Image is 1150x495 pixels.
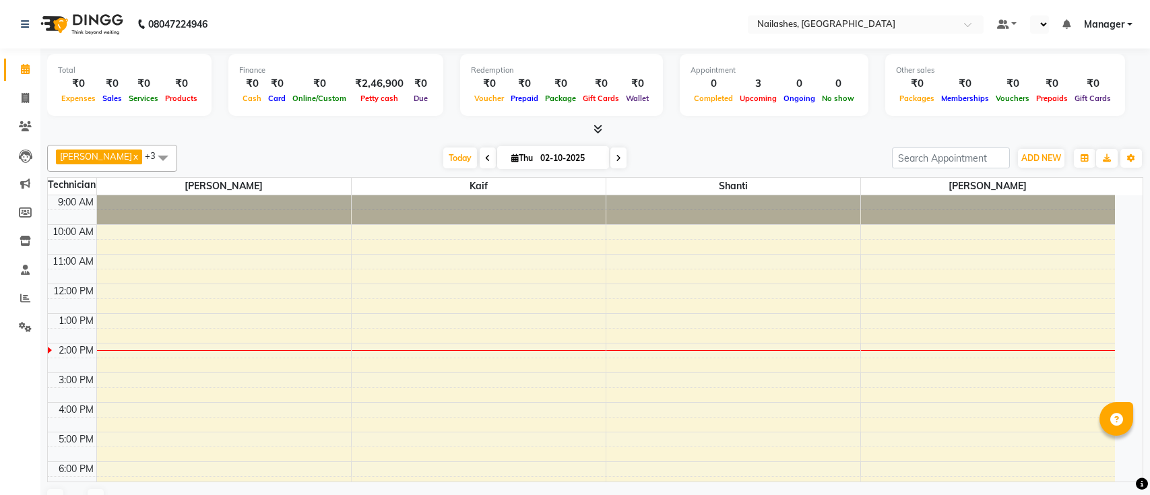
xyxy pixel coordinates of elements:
div: ₹0 [992,76,1033,92]
span: Online/Custom [289,94,350,103]
div: ₹0 [125,76,162,92]
span: Products [162,94,201,103]
div: ₹0 [1071,76,1114,92]
div: 0 [819,76,858,92]
img: logo [34,5,127,43]
span: [PERSON_NAME] [60,151,132,162]
span: Gift Cards [1071,94,1114,103]
div: 3:00 PM [56,373,96,387]
span: Manager [1084,18,1124,32]
span: Shanti [606,178,860,195]
span: Prepaids [1033,94,1071,103]
span: Vouchers [992,94,1033,103]
span: Sales [99,94,125,103]
span: Completed [691,94,736,103]
div: ₹0 [289,76,350,92]
span: Package [542,94,579,103]
div: Other sales [896,65,1114,76]
div: Redemption [471,65,652,76]
span: Wallet [622,94,652,103]
div: ₹0 [99,76,125,92]
span: Ongoing [780,94,819,103]
div: ₹0 [239,76,265,92]
div: 5:00 PM [56,432,96,447]
span: Cash [239,94,265,103]
span: Gift Cards [579,94,622,103]
div: ₹0 [58,76,99,92]
div: Technician [48,178,96,192]
b: 08047224946 [148,5,207,43]
span: Expenses [58,94,99,103]
div: ₹0 [471,76,507,92]
span: Upcoming [736,94,780,103]
span: Today [443,147,477,168]
span: Petty cash [357,94,402,103]
input: Search Appointment [892,147,1010,168]
div: 1:00 PM [56,314,96,328]
div: Finance [239,65,433,76]
div: 6:00 PM [56,462,96,476]
div: 12:00 PM [51,284,96,298]
div: ₹0 [896,76,938,92]
a: x [132,151,138,162]
div: 10:00 AM [50,225,96,239]
div: 9:00 AM [55,195,96,209]
span: Due [410,94,431,103]
span: Card [265,94,289,103]
span: Voucher [471,94,507,103]
div: 4:00 PM [56,403,96,417]
span: Memberships [938,94,992,103]
div: 11:00 AM [50,255,96,269]
input: 2025-10-02 [536,148,604,168]
span: +3 [145,150,166,161]
div: 2:00 PM [56,343,96,358]
div: 0 [691,76,736,92]
span: [PERSON_NAME] [97,178,351,195]
span: [PERSON_NAME] [861,178,1116,195]
div: ₹0 [579,76,622,92]
span: Kaif [352,178,606,195]
div: ₹0 [162,76,201,92]
span: Services [125,94,162,103]
div: ₹0 [622,76,652,92]
div: Total [58,65,201,76]
div: 3 [736,76,780,92]
div: ₹0 [542,76,579,92]
div: 0 [780,76,819,92]
div: Appointment [691,65,858,76]
button: ADD NEW [1018,149,1064,168]
span: Prepaid [507,94,542,103]
div: ₹0 [265,76,289,92]
div: ₹0 [409,76,433,92]
div: ₹0 [938,76,992,92]
div: ₹0 [1033,76,1071,92]
div: ₹2,46,900 [350,76,409,92]
span: ADD NEW [1021,153,1061,163]
span: Packages [896,94,938,103]
div: ₹0 [507,76,542,92]
span: Thu [508,153,536,163]
span: No show [819,94,858,103]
